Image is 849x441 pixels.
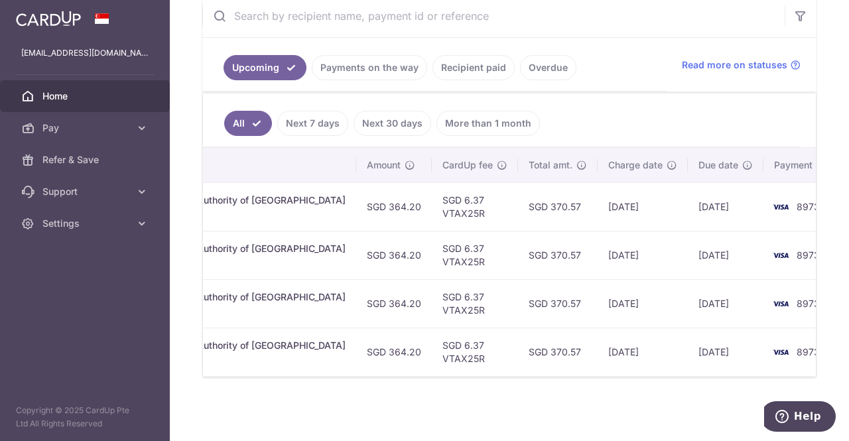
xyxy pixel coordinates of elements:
td: [DATE] [598,182,688,231]
p: S9004570I [71,352,346,365]
td: SGD 370.57 [518,328,598,376]
div: Income Tax. Inland Revenue Authority of [GEOGRAPHIC_DATA] [71,290,346,304]
span: Support [42,185,130,198]
td: [DATE] [598,328,688,376]
td: SGD 370.57 [518,279,598,328]
p: S9004570I [71,255,346,269]
a: Recipient paid [432,55,515,80]
td: SGD 370.57 [518,182,598,231]
div: Income Tax. Inland Revenue Authority of [GEOGRAPHIC_DATA] [71,194,346,207]
a: Next 7 days [277,111,348,136]
span: Amount [367,158,401,172]
img: CardUp [16,11,81,27]
span: Settings [42,217,130,230]
span: Pay [42,121,130,135]
td: [DATE] [688,279,763,328]
td: [DATE] [598,279,688,328]
span: Read more on statuses [682,58,787,72]
th: Payment details [60,148,356,182]
td: SGD 6.37 VTAX25R [432,328,518,376]
span: 8973 [797,201,820,212]
span: CardUp fee [442,158,493,172]
span: 8973 [797,249,820,261]
p: S9004570I [71,207,346,220]
a: Overdue [520,55,576,80]
iframe: Opens a widget where you can find more information [764,401,836,434]
a: Payments on the way [312,55,427,80]
span: Refer & Save [42,153,130,166]
td: SGD 364.20 [356,328,432,376]
p: S9004570I [71,304,346,317]
td: [DATE] [688,328,763,376]
span: Charge date [608,158,663,172]
a: Upcoming [224,55,306,80]
span: 8973 [797,346,820,357]
td: [DATE] [688,231,763,279]
a: Next 30 days [354,111,431,136]
a: More than 1 month [436,111,540,136]
td: [DATE] [598,231,688,279]
a: Read more on statuses [682,58,801,72]
a: All [224,111,272,136]
td: SGD 6.37 VTAX25R [432,231,518,279]
img: Bank Card [767,344,794,360]
td: SGD 6.37 VTAX25R [432,182,518,231]
img: Bank Card [767,296,794,312]
div: Income Tax. Inland Revenue Authority of [GEOGRAPHIC_DATA] [71,242,346,255]
img: Bank Card [767,199,794,215]
img: Bank Card [767,247,794,263]
div: Income Tax. Inland Revenue Authority of [GEOGRAPHIC_DATA] [71,339,346,352]
p: [EMAIL_ADDRESS][DOMAIN_NAME] [21,46,149,60]
td: SGD 364.20 [356,279,432,328]
td: SGD 364.20 [356,182,432,231]
td: [DATE] [688,182,763,231]
td: SGD 370.57 [518,231,598,279]
span: Due date [698,158,738,172]
td: SGD 6.37 VTAX25R [432,279,518,328]
td: SGD 364.20 [356,231,432,279]
span: 8973 [797,298,820,309]
span: Home [42,90,130,103]
span: Total amt. [529,158,572,172]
